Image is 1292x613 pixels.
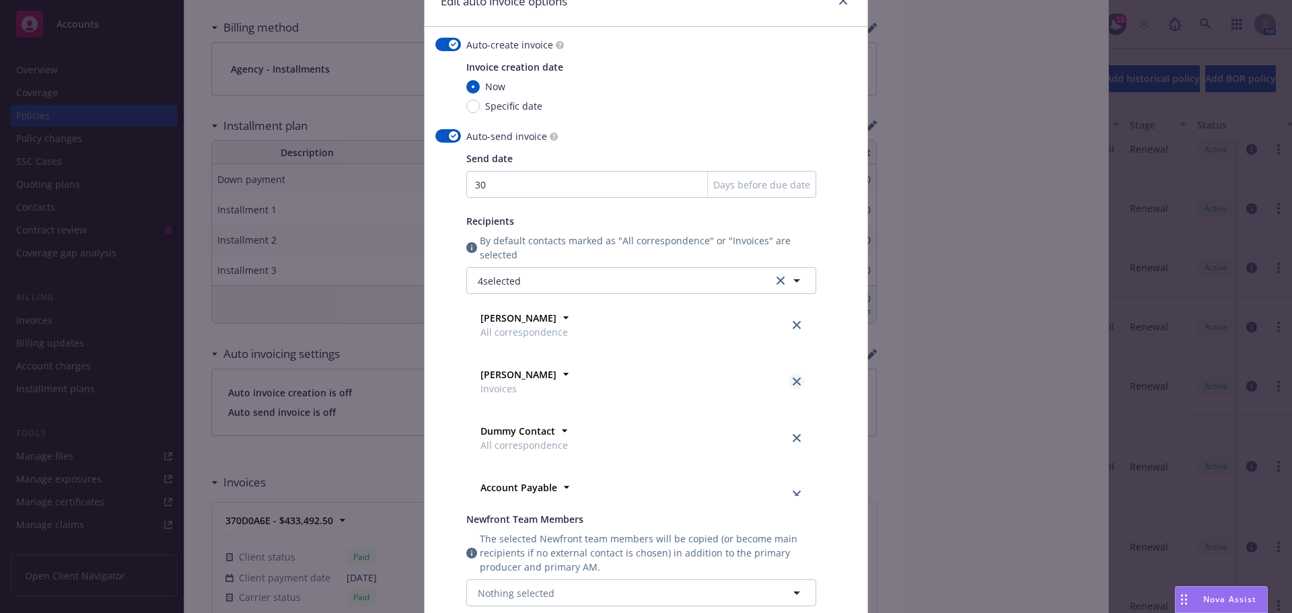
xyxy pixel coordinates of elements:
[466,267,816,294] button: 4selectedclear selection
[1175,586,1268,613] button: Nova Assist
[480,233,816,262] span: By default contacts marked as "All correspondence" or "Invoices" are selected
[466,513,583,526] span: Newfront Team Members
[1176,587,1192,612] div: Drag to move
[466,61,563,73] span: Invoice creation date
[485,99,542,113] span: Specific date
[480,325,568,339] span: All correspondence
[480,532,816,574] span: The selected Newfront team members will be copied (or become main recipients if no external conta...
[480,481,557,494] strong: Account Payable
[789,430,805,446] a: close
[773,273,789,289] a: clear selection
[478,274,521,288] span: 4 selected
[1203,593,1256,605] span: Nova Assist
[480,312,557,324] strong: [PERSON_NAME]
[789,486,805,503] a: close
[466,579,816,606] button: Nothing selected
[466,80,480,94] input: Now
[789,317,805,333] a: close
[478,586,554,600] span: Nothing selected
[466,38,553,52] span: Auto-create invoice
[789,373,805,390] a: close
[466,215,514,227] span: Recipients
[485,79,505,94] span: Now
[480,368,557,381] strong: [PERSON_NAME]
[713,178,810,192] span: Days before due date
[480,425,555,437] strong: Dummy Contact
[466,152,513,165] span: Send date
[480,438,568,452] span: All correspondence
[480,495,557,509] span: Invoices
[466,129,547,143] span: Auto-send invoice
[480,382,557,396] span: Invoices
[466,100,480,113] input: Specific date
[466,171,816,198] input: 0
